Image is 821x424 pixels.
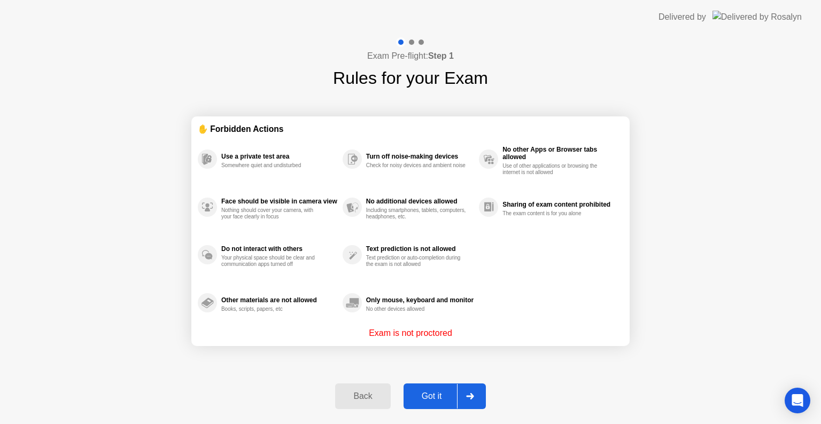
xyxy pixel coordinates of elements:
div: No other devices allowed [366,306,467,312]
div: Use a private test area [221,153,337,160]
button: Back [335,383,390,409]
div: Text prediction is not allowed [366,245,474,253]
div: Do not interact with others [221,245,337,253]
div: Check for noisy devices and ambient noise [366,162,467,169]
button: Got it [404,383,486,409]
div: Only mouse, keyboard and monitor [366,296,474,304]
div: Got it [407,391,457,401]
div: Sharing of exam content prohibited [502,201,618,208]
h1: Rules for your Exam [333,65,488,91]
div: Use of other applications or browsing the internet is not allowed [502,163,603,176]
div: Open Intercom Messenger [785,388,810,413]
div: Including smartphones, tablets, computers, headphones, etc. [366,207,467,220]
b: Step 1 [428,51,454,60]
p: Exam is not proctored [369,327,452,340]
div: Delivered by [659,11,706,23]
div: No additional devices allowed [366,198,474,205]
div: Your physical space should be clear and communication apps turned off [221,255,322,268]
div: Nothing should cover your camera, with your face clearly in focus [221,207,322,220]
div: Somewhere quiet and undisturbed [221,162,322,169]
img: Delivered by Rosalyn [712,11,802,23]
h4: Exam Pre-flight: [367,50,454,62]
div: The exam content is for you alone [502,210,603,217]
div: No other Apps or Browser tabs allowed [502,146,618,161]
div: Other materials are not allowed [221,296,337,304]
div: ✋ Forbidden Actions [198,123,623,135]
div: Back [338,391,387,401]
div: Books, scripts, papers, etc [221,306,322,312]
div: Turn off noise-making devices [366,153,474,160]
div: Text prediction or auto-completion during the exam is not allowed [366,255,467,268]
div: Face should be visible in camera view [221,198,337,205]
